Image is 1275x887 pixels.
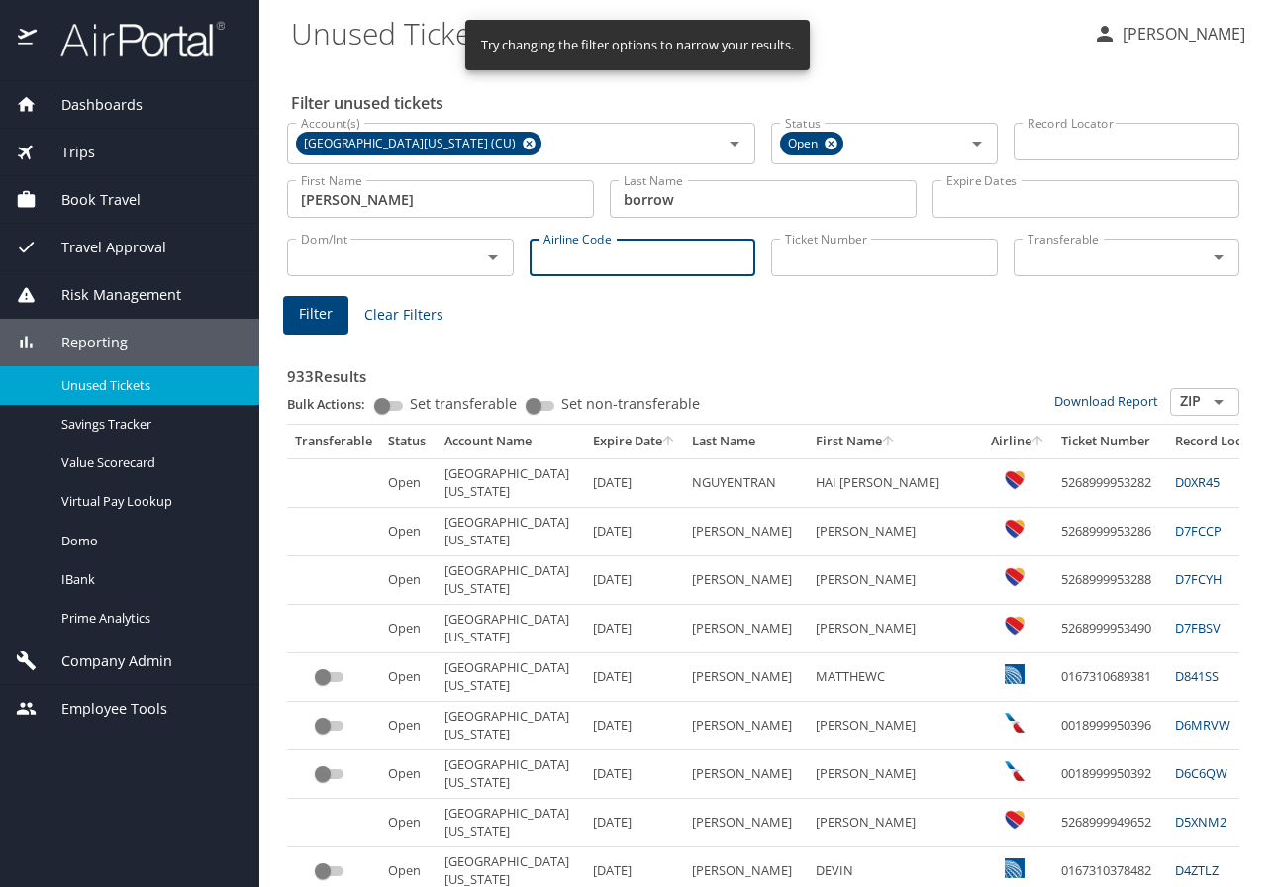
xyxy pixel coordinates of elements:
[1005,761,1025,781] img: American Airlines
[61,453,236,472] span: Value Scorecard
[808,556,983,605] td: [PERSON_NAME]
[1205,244,1232,271] button: Open
[380,425,437,458] th: Status
[585,605,684,653] td: [DATE]
[291,87,1243,119] h2: Filter unused tickets
[1005,616,1025,636] img: Southwest Airlines
[808,750,983,799] td: [PERSON_NAME]
[37,284,181,306] span: Risk Management
[37,94,143,116] span: Dashboards
[1053,508,1167,556] td: 5268999953286
[1005,810,1025,830] img: Southwest Airlines
[437,702,585,750] td: [GEOGRAPHIC_DATA][US_STATE]
[437,750,585,799] td: [GEOGRAPHIC_DATA][US_STATE]
[380,799,437,847] td: Open
[1031,436,1045,448] button: sort
[684,702,808,750] td: [PERSON_NAME]
[780,132,843,155] div: Open
[780,134,830,154] span: Open
[39,20,225,58] img: airportal-logo.png
[585,702,684,750] td: [DATE]
[37,142,95,163] span: Trips
[61,492,236,511] span: Virtual Pay Lookup
[380,605,437,653] td: Open
[287,353,1239,388] h3: 933 Results
[1175,570,1222,588] a: D7FCYH
[481,26,794,64] div: Try changing the filter options to narrow your results.
[585,425,684,458] th: Expire Date
[1005,567,1025,587] img: Southwest Airlines
[561,397,700,411] span: Set non-transferable
[684,750,808,799] td: [PERSON_NAME]
[37,237,166,258] span: Travel Approval
[291,2,1077,63] h1: Unused Tickets
[1175,764,1227,782] a: D6C6QW
[356,297,451,334] button: Clear Filters
[437,425,585,458] th: Account Name
[1054,392,1158,410] a: Download Report
[684,458,808,507] td: NGUYENTRAN
[380,508,437,556] td: Open
[295,433,372,450] div: Transferable
[299,302,333,327] span: Filter
[437,556,585,605] td: [GEOGRAPHIC_DATA][US_STATE]
[662,436,676,448] button: sort
[296,132,541,155] div: [GEOGRAPHIC_DATA][US_STATE] (CU)
[1117,22,1245,46] p: [PERSON_NAME]
[983,425,1053,458] th: Airline
[437,458,585,507] td: [GEOGRAPHIC_DATA][US_STATE]
[364,303,443,328] span: Clear Filters
[808,508,983,556] td: [PERSON_NAME]
[684,556,808,605] td: [PERSON_NAME]
[808,458,983,507] td: HAI [PERSON_NAME]
[1175,861,1219,879] a: D4ZTLZ
[1053,458,1167,507] td: 5268999953282
[1175,619,1221,637] a: D7FBSV
[1205,388,1232,416] button: Open
[37,698,167,720] span: Employee Tools
[479,244,507,271] button: Open
[37,650,172,672] span: Company Admin
[585,458,684,507] td: [DATE]
[808,605,983,653] td: [PERSON_NAME]
[380,653,437,702] td: Open
[1005,519,1025,539] img: Southwest Airlines
[61,609,236,628] span: Prime Analytics
[721,130,748,157] button: Open
[585,653,684,702] td: [DATE]
[18,20,39,58] img: icon-airportal.png
[1053,605,1167,653] td: 5268999953490
[1175,473,1220,491] a: D0XR45
[437,508,585,556] td: [GEOGRAPHIC_DATA][US_STATE]
[61,570,236,589] span: IBank
[808,425,983,458] th: First Name
[808,653,983,702] td: MATTHEWC
[1053,702,1167,750] td: 0018999950396
[1005,664,1025,684] img: United Airlines
[1175,667,1219,685] a: D841SS
[410,397,517,411] span: Set transferable
[963,130,991,157] button: Open
[380,556,437,605] td: Open
[61,415,236,434] span: Savings Tracker
[684,653,808,702] td: [PERSON_NAME]
[287,395,381,413] p: Bulk Actions:
[61,532,236,550] span: Domo
[61,376,236,395] span: Unused Tickets
[37,332,128,353] span: Reporting
[380,458,437,507] td: Open
[1005,713,1025,733] img: American Airlines
[1175,716,1230,734] a: D6MRVW
[684,605,808,653] td: [PERSON_NAME]
[585,508,684,556] td: [DATE]
[283,296,348,335] button: Filter
[585,799,684,847] td: [DATE]
[585,556,684,605] td: [DATE]
[808,799,983,847] td: [PERSON_NAME]
[1053,425,1167,458] th: Ticket Number
[1053,556,1167,605] td: 5268999953288
[684,799,808,847] td: [PERSON_NAME]
[1053,653,1167,702] td: 0167310689381
[1053,750,1167,799] td: 0018999950392
[1167,425,1275,458] th: Record Locator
